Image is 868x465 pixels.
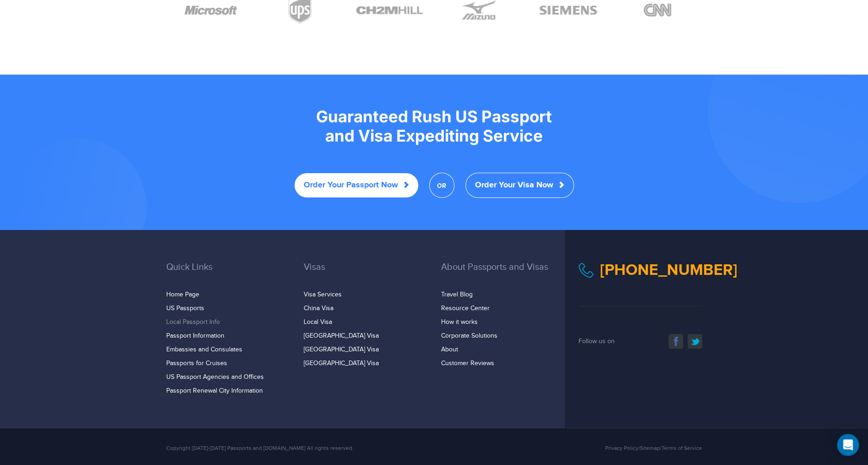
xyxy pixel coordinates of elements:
[166,318,220,326] a: Local Passport Info
[526,444,709,452] div: | |
[304,346,379,353] a: [GEOGRAPHIC_DATA] Visa
[441,262,565,286] h3: About Passports and Visas
[166,346,242,353] a: Embassies and Consulates
[166,373,264,381] a: US Passport Agencies and Offices
[304,305,333,312] a: China Visa
[441,318,478,326] a: How it works
[166,305,204,312] a: US Passports
[159,444,526,452] div: Copyright [DATE]-[DATE] Passports and [DOMAIN_NAME] All rights reserved.
[579,338,615,345] span: Follow us on
[429,173,454,198] span: OR
[600,261,737,279] a: [PHONE_NUMBER]
[668,334,683,349] a: facebook
[166,360,227,367] a: Passports for Cruises
[661,445,702,451] a: Terms of Service
[304,318,332,326] a: Local Visa
[441,360,494,367] a: Customer Reviews
[688,334,702,349] a: twitter
[304,291,342,298] a: Visa Services
[295,173,418,197] a: Order Your Passport Now
[304,332,379,339] a: [GEOGRAPHIC_DATA] Visa
[166,332,224,339] a: Passport Information
[640,445,660,451] a: Sitemap
[441,291,473,298] a: Travel Blog
[605,445,639,451] a: Privacy Policy
[166,107,702,145] h2: Guaranteed Rush US Passport and Visa Expediting Service
[441,346,458,353] a: About
[166,387,263,394] a: Passport Renewal City Information
[837,434,859,456] div: Open Intercom Messenger
[441,305,490,312] a: Resource Center
[304,360,379,367] a: [GEOGRAPHIC_DATA] Visa
[304,262,427,286] h3: Visas
[166,262,290,286] h3: Quick Links
[441,332,497,339] a: Corporate Solutions
[166,291,199,298] a: Home Page
[465,173,574,198] a: Order Your Visa Now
